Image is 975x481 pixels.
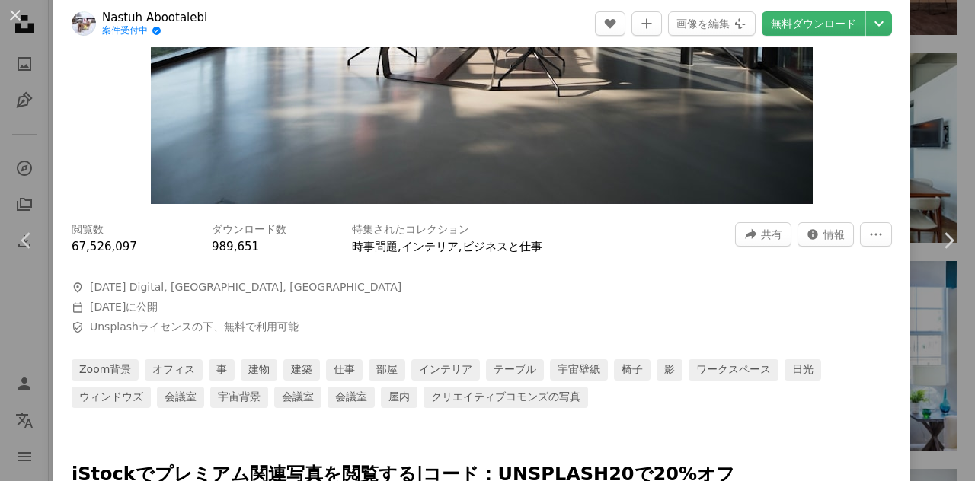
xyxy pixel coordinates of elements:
a: インテリア [401,240,459,253]
a: 会議室 [157,387,204,408]
a: 時事問題 [352,240,398,253]
a: 会議室 [328,387,375,408]
a: 建築 [283,359,320,381]
a: 事 [209,359,235,381]
a: 影 [657,359,682,381]
a: 屋内 [381,387,417,408]
span: , [459,240,462,253]
a: 建物 [241,359,277,381]
button: この画像に関する統計 [798,222,854,247]
button: その他のアクション [860,222,892,247]
a: Nastuh Abootalebi [102,10,207,25]
span: 67,526,097 [72,240,137,253]
time: 2017年6月14日 0:14:07 GMT+9 [90,301,126,313]
span: , [398,240,401,253]
a: 宇宙壁紙 [550,359,608,381]
a: 宇宙背景 [210,387,268,408]
span: に公開 [90,301,158,313]
h3: 閲覧数 [72,222,104,237]
span: 989,651 [212,240,259,253]
a: ワークスペース [689,359,778,381]
img: Nastuh Abootalebiのプロフィールを見る [72,11,96,36]
button: 画像を編集 [668,11,756,36]
a: ウィンドウズ [72,387,151,408]
button: コレクションに追加する [631,11,662,36]
a: 会議室 [274,387,321,408]
h3: ダウンロード数 [212,222,286,237]
a: クリエイティブコモンズの写真 [424,387,588,408]
a: インテリア [411,359,480,381]
span: の下、無料で利用可能 [90,320,299,335]
button: いいね！ [595,11,625,36]
a: 案件受付中 [102,25,207,37]
a: 無料ダウンロード [762,11,865,36]
a: zoom背景 [72,359,139,381]
a: オフィス [145,359,203,381]
a: ビジネスと仕事 [462,240,542,253]
a: 仕事 [326,359,363,381]
a: Unsplashライセンス [90,320,192,333]
span: 共有 [761,223,782,246]
span: [DATE] Digital, [GEOGRAPHIC_DATA], [GEOGRAPHIC_DATA] [90,280,401,295]
a: 次へ [922,167,975,314]
a: 椅子 [614,359,651,381]
button: ダウンロードサイズを選択してください [866,11,892,36]
a: テーブル [486,359,544,381]
h3: 特集されたコレクション [352,222,469,237]
a: 部屋 [369,359,405,381]
a: 日光 [785,359,821,381]
span: 情報 [823,223,845,246]
button: このビジュアルを共有する [735,222,791,247]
